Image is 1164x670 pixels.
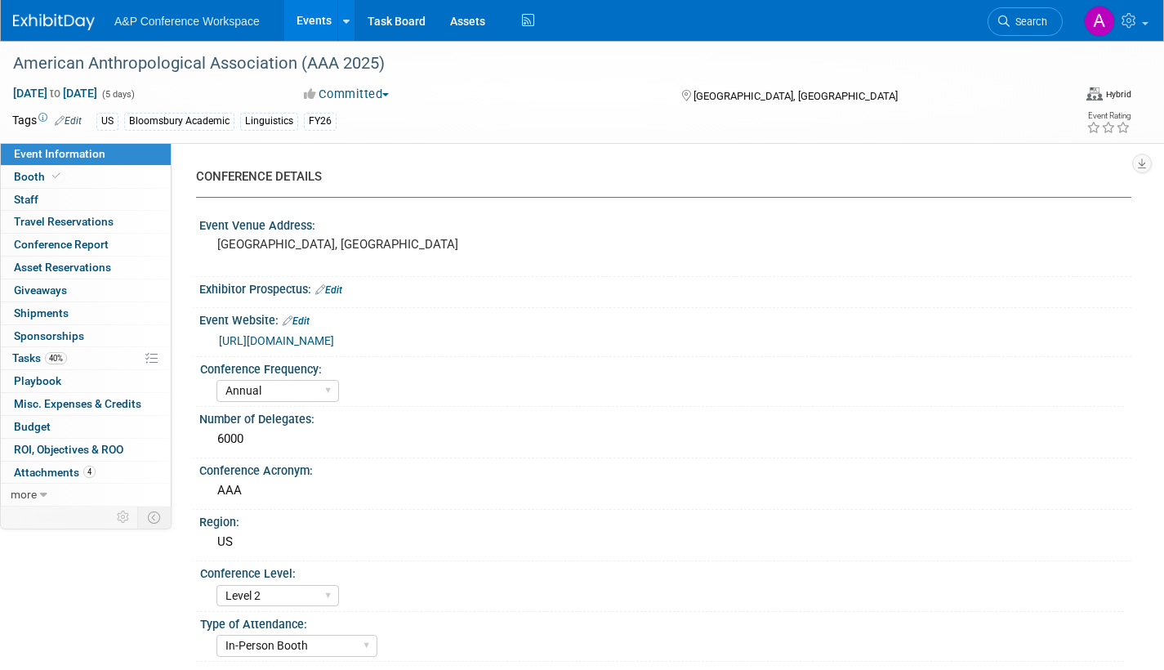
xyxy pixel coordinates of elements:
img: ExhibitDay [13,14,95,30]
i: Booth reservation complete [52,172,60,181]
span: Staff [14,193,38,206]
div: Conference Level: [200,561,1124,582]
a: Playbook [1,370,171,392]
td: Tags [12,112,82,131]
span: Attachments [14,466,96,479]
div: US [212,529,1119,555]
pre: [GEOGRAPHIC_DATA], [GEOGRAPHIC_DATA] [217,237,569,252]
div: CONFERENCE DETAILS [196,168,1119,185]
span: Shipments [14,306,69,319]
span: Tasks [12,351,67,364]
span: Budget [14,420,51,433]
span: to [47,87,63,100]
a: Asset Reservations [1,257,171,279]
td: Personalize Event Tab Strip [109,507,138,528]
a: Attachments4 [1,462,171,484]
span: Playbook [14,374,61,387]
div: Bloomsbury Academic [124,113,234,130]
span: Booth [14,170,64,183]
div: Linguistics [240,113,298,130]
span: A&P Conference Workspace [114,15,260,28]
a: Travel Reservations [1,211,171,233]
div: Conference Acronym: [199,458,1131,479]
span: 40% [45,352,67,364]
span: Search [1010,16,1047,28]
span: Sponsorships [14,329,84,342]
span: Conference Report [14,238,109,251]
span: ROI, Objectives & ROO [14,443,123,456]
div: Event Format [1086,85,1131,101]
div: American Anthropological Association (AAA 2025) [7,49,1036,78]
img: Format-Hybrid.png [1086,87,1103,100]
span: Event Information [14,147,105,160]
div: FY26 [304,113,337,130]
a: Misc. Expenses & Credits [1,393,171,415]
a: Edit [315,284,342,296]
a: Edit [55,115,82,127]
span: Travel Reservations [14,215,114,228]
div: Event Venue Address: [199,213,1131,234]
span: Giveaways [14,284,67,297]
div: Region: [199,510,1131,530]
div: Type of Attendance: [200,612,1124,632]
div: Event Format [966,85,1131,109]
span: (5 days) [100,89,135,100]
div: AAA [212,478,1119,503]
span: Misc. Expenses & Credits [14,397,141,410]
a: Booth [1,166,171,188]
div: Number of Delegates: [199,407,1131,427]
button: Committed [298,86,395,103]
a: Tasks40% [1,347,171,369]
span: more [11,488,37,501]
a: Giveaways [1,279,171,301]
td: Toggle Event Tabs [138,507,172,528]
a: Sponsorships [1,325,171,347]
a: Event Information [1,143,171,165]
a: Conference Report [1,234,171,256]
div: Event Website: [199,308,1131,329]
a: Staff [1,189,171,211]
div: US [96,113,118,130]
a: more [1,484,171,506]
span: [GEOGRAPHIC_DATA], [GEOGRAPHIC_DATA] [693,90,898,102]
div: Exhibitor Prospectus: [199,277,1131,298]
div: Hybrid [1105,88,1131,100]
div: Conference Frequency: [200,357,1124,377]
a: Edit [283,315,310,327]
img: Amanda Oney [1084,6,1115,37]
div: Event Rating [1086,112,1131,120]
a: Budget [1,416,171,438]
a: Search [988,7,1063,36]
span: [DATE] [DATE] [12,86,98,100]
span: 4 [83,466,96,478]
a: Shipments [1,302,171,324]
a: ROI, Objectives & ROO [1,439,171,461]
span: Asset Reservations [14,261,111,274]
div: 6000 [212,427,1119,452]
a: [URL][DOMAIN_NAME] [219,334,334,347]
